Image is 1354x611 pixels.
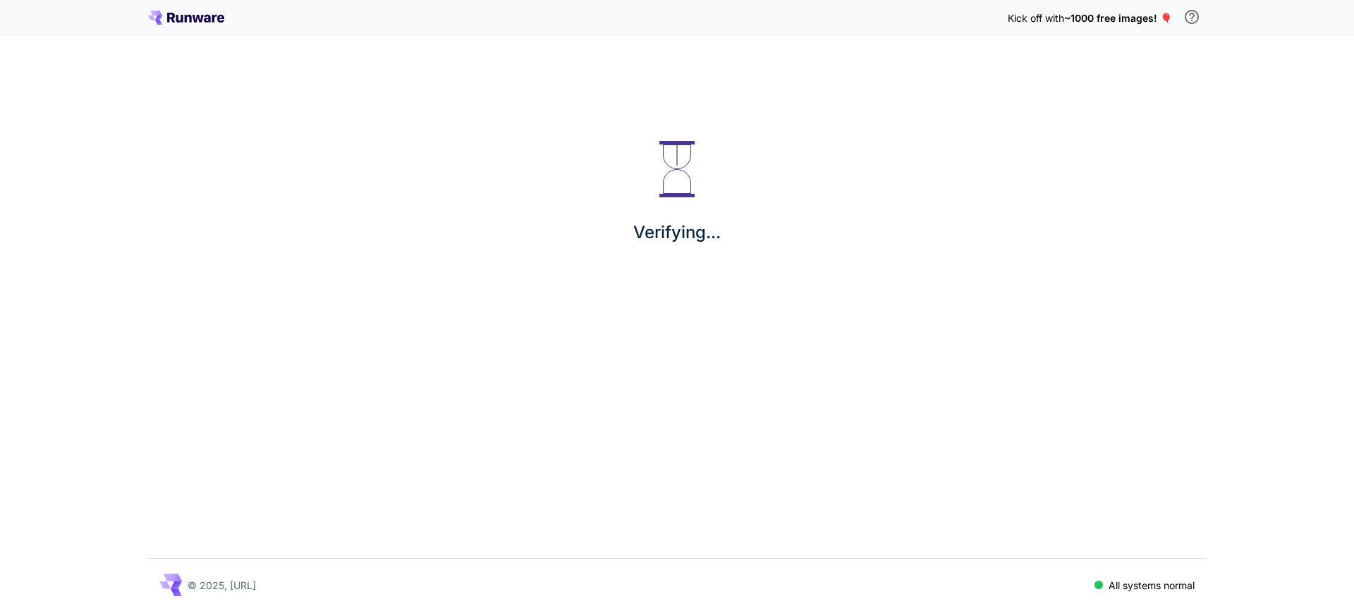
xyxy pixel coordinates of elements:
p: Verifying... [633,220,721,245]
button: In order to qualify for free credit, you need to sign up with a business email address and click ... [1178,3,1206,31]
p: All systems normal [1109,578,1195,593]
p: © 2025, [URL] [188,578,256,593]
span: ~1000 free images! 🎈 [1064,12,1172,24]
span: Kick off with [1008,12,1064,24]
